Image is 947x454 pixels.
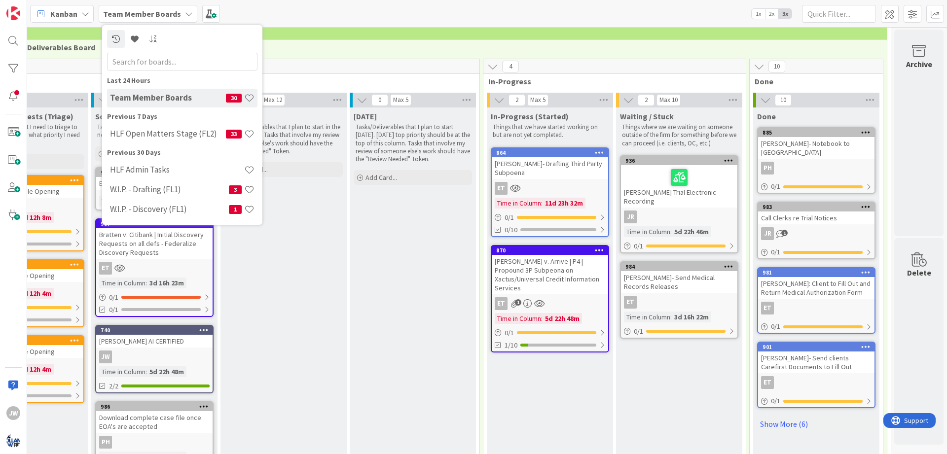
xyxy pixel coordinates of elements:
[493,123,607,140] p: Things that we have started working on but are not yet completed.
[621,325,737,338] div: 0/1
[621,156,737,165] div: 936
[99,350,112,363] div: JW
[757,111,776,121] span: Done
[758,227,874,240] div: JR
[226,94,242,103] span: 30
[96,177,213,190] div: Email [PERSON_NAME] re Briefpoint
[765,9,778,19] span: 2x
[757,416,875,432] a: Show More (6)
[99,366,146,377] div: Time in Column
[229,185,242,194] span: 3
[101,403,213,410] div: 986
[95,111,114,121] span: Soon
[96,291,213,304] div: 0/1
[492,148,608,157] div: 864
[758,268,874,277] div: 981
[505,328,514,338] span: 0 / 1
[621,240,737,252] div: 0/1
[761,376,774,389] div: ET
[752,9,765,19] span: 1x
[96,219,213,259] div: 987Bratten v. Citibank | Initial Discovery Requests on all defs - Federalize Discovery Requests
[96,411,213,433] div: Download complete case file once EOA's are accepted
[771,181,780,192] span: 0 / 1
[758,277,874,299] div: [PERSON_NAME]: Client to Fill Out and Return Medical Authorization Form
[758,343,874,351] div: 901
[146,278,147,288] span: :
[365,173,397,182] span: Add Card...
[758,203,874,211] div: 983
[110,129,226,139] h4: HLF Open Matters Stage (FL2)
[802,5,876,23] input: Quick Filter...
[393,98,408,103] div: Max 5
[758,302,874,314] div: ET
[492,182,608,195] div: ET
[763,129,874,136] div: 885
[491,111,569,121] span: In-Progress (Started)
[758,203,874,224] div: 983Call Clerks re Trial Notices
[763,204,874,210] div: 983
[107,147,257,158] div: Previous 30 Days
[771,396,780,406] span: 0 / 1
[624,226,670,237] div: Time in Column
[96,326,213,348] div: 740[PERSON_NAME] AI CERTIFIED
[495,313,541,324] div: Time in Column
[621,210,737,223] div: JR
[638,94,655,106] span: 2
[541,313,543,324] span: :
[672,226,711,237] div: 5d 22h 46m
[226,123,341,155] p: Tasks/Deliverables that I plan to start in the next 2-3 days. Tasks that involve my review of som...
[6,406,20,420] div: JW
[621,165,737,208] div: [PERSON_NAME] Trial Electronic Recording
[758,343,874,373] div: 901[PERSON_NAME]- Send clients Carefirst Documents to Fill Out
[530,98,546,103] div: Max 5
[758,162,874,175] div: PH
[670,312,672,322] span: :
[110,93,226,103] h4: Team Member Boards
[492,327,608,339] div: 0/1
[624,312,670,322] div: Time in Column
[18,364,54,375] div: 3d 12h 4m
[264,98,282,103] div: Max 12
[96,350,213,363] div: JW
[101,169,213,176] div: 985
[622,123,736,147] p: Things where we are waiting on someone outside of the firm for something before we can proceed (i...
[99,196,146,207] div: Time in Column
[755,76,871,86] span: Done
[99,262,112,275] div: ET
[620,111,674,121] span: Waiting / Stuck
[492,246,608,255] div: 870
[492,211,608,224] div: 0/1
[495,198,541,209] div: Time in Column
[763,269,874,276] div: 981
[96,402,213,411] div: 986
[96,228,213,259] div: Bratten v. Citibank | Initial Discovery Requests on all defs - Federalize Discovery Requests
[543,198,585,209] div: 11d 23h 32m
[505,225,517,235] span: 0/10
[621,296,737,309] div: ET
[226,130,242,139] span: 33
[96,168,213,177] div: 985
[492,246,608,294] div: 870[PERSON_NAME] v. Arrive | P4 | Propound 3P Subpeona on Xactus/Universal Credit Information Ser...
[109,292,118,303] span: 0 / 1
[509,94,525,106] span: 2
[659,98,678,103] div: Max 10
[625,263,737,270] div: 984
[763,344,874,350] div: 901
[18,212,54,223] div: 3d 12h 8m
[147,366,186,377] div: 5d 22h 48m
[50,8,77,20] span: Kanban
[624,296,637,309] div: ET
[761,162,774,175] div: PH
[768,61,785,72] span: 10
[371,94,388,106] span: 0
[758,128,874,159] div: 885[PERSON_NAME]- Notebook to [GEOGRAPHIC_DATA]
[670,226,672,237] span: :
[21,1,45,13] span: Support
[492,148,608,179] div: 864[PERSON_NAME]- Drafting Third Party Subpoena
[6,434,20,448] img: avatar
[96,436,213,449] div: PH
[96,262,213,275] div: ET
[492,157,608,179] div: [PERSON_NAME]- Drafting Third Party Subpoena
[758,246,874,258] div: 0/1
[505,212,514,223] span: 0 / 1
